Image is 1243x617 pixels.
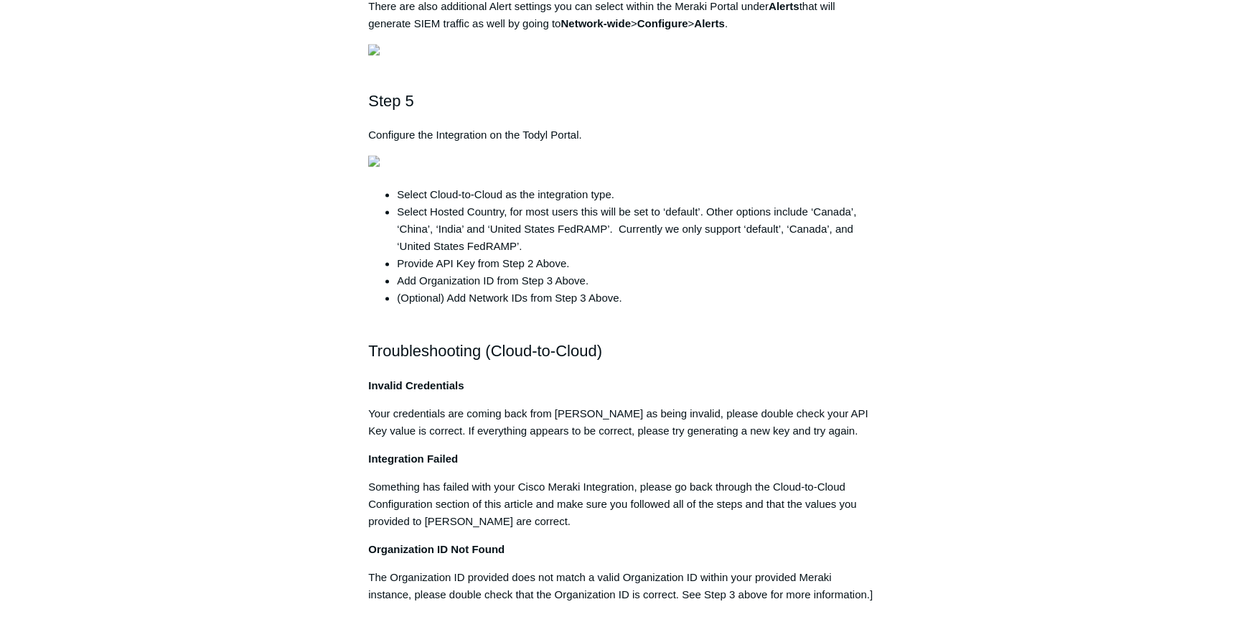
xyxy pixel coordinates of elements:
img: 30438496742931 [368,44,380,55]
strong: Organization ID Not Found [368,543,505,555]
li: (Optional) Add Network IDs from Step 3 Above. [397,289,875,324]
li: Provide API Key from Step 2 Above. [397,255,875,272]
strong: Integration Failed [368,453,458,465]
p: Configure the Integration on the Todyl Portal. [368,126,875,144]
strong: Configure [637,17,688,29]
strong: Alerts [694,17,725,29]
li: Select Hosted Country, for most users this will be set to ‘default’. Other options include ‘Canad... [397,203,875,255]
strong: Invalid Credentials [368,379,464,391]
li: Add Organization ID from Step 3 Above. [397,272,875,289]
li: Select Cloud-to-Cloud as the integration type. [397,186,875,203]
img: 30438481316243 [368,155,380,167]
p: Something has failed with your Cisco Meraki Integration, please go back through the Cloud-to-Clou... [368,478,875,530]
strong: Network-wide [560,17,631,29]
h2: Step 5 [368,88,875,113]
p: Your credentials are coming back from [PERSON_NAME] as being invalid, please double check your AP... [368,405,875,440]
h2: Troubleshooting (Cloud-to-Cloud) [368,338,875,363]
